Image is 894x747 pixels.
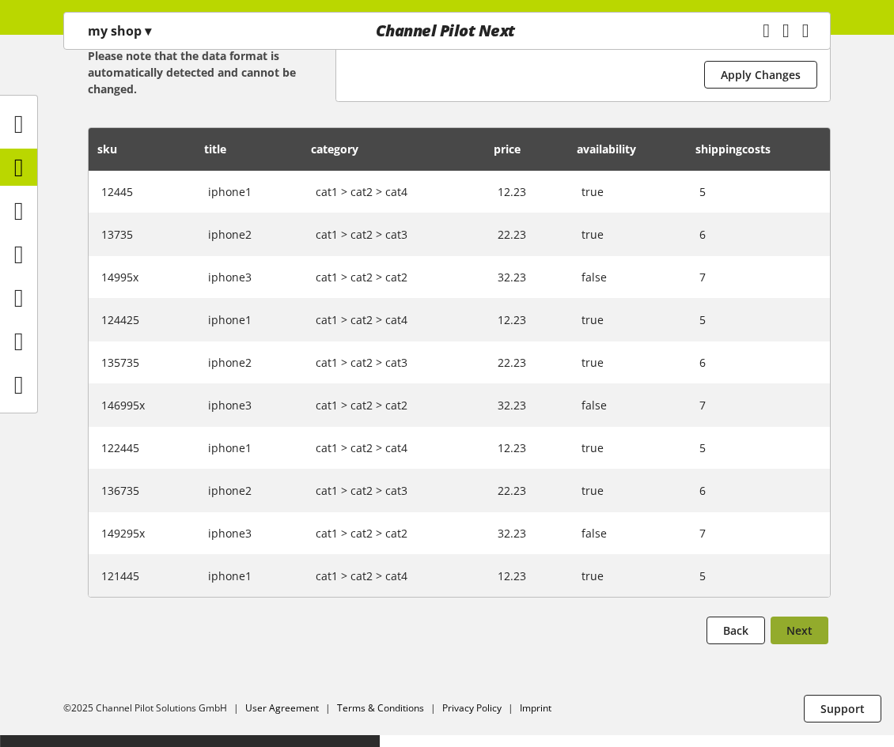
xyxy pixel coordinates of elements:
[498,183,556,200] div: 12.23
[316,525,472,541] div: cat1 > cat2 > cat2
[581,397,674,413] div: false
[63,12,831,50] nav: main navigation
[101,311,183,328] div: 124425
[316,397,472,413] div: cat1 > cat2 > cat2
[442,701,502,715] a: Privacy Policy
[699,269,817,285] div: 7
[498,482,556,499] div: 22.23
[723,622,748,639] span: Back
[208,525,290,541] div: iphone3
[581,269,674,285] div: false
[699,226,817,243] div: 6
[101,440,183,456] div: 122445
[101,226,183,243] div: 13735
[581,482,674,499] div: true
[498,226,556,243] div: 22.23
[498,269,556,285] div: 32.23
[577,141,636,157] span: availability
[581,525,674,541] div: false
[498,568,556,584] div: 12.23
[208,440,290,456] div: iphone1
[498,525,556,541] div: 32.23
[204,141,226,157] span: title
[494,141,521,157] span: price
[208,482,290,499] div: iphone2
[699,568,817,584] div: 5
[316,269,472,285] div: cat1 > cat2 > cat2
[771,617,828,644] button: Next
[699,525,817,541] div: 7
[804,695,881,722] button: Support
[699,482,817,499] div: 6
[208,226,290,243] div: iphone2
[699,311,817,328] div: 5
[101,354,183,371] div: 135735
[581,440,674,456] div: true
[88,48,296,96] b: Please note that the data format is automatically detected and cannot be changed.
[101,269,183,285] div: 14995x
[581,568,674,584] div: true
[316,482,472,499] div: cat1 > cat2 > cat3
[520,701,551,715] a: Imprint
[316,226,472,243] div: cat1 > cat2 > cat3
[101,525,183,541] div: 149295x
[101,183,183,200] div: 12445
[498,354,556,371] div: 22.23
[581,311,674,328] div: true
[208,269,290,285] div: iphone3
[721,66,801,83] span: Apply Changes
[245,701,319,715] a: User Agreement
[316,440,472,456] div: cat1 > cat2 > cat4
[699,183,817,200] div: 5
[498,397,556,413] div: 32.23
[786,622,813,639] span: Next
[820,700,865,717] span: Support
[208,568,290,584] div: iphone1
[581,354,674,371] div: true
[311,141,358,157] span: category
[88,21,151,40] p: my shop
[699,397,817,413] div: 7
[208,354,290,371] div: iphone2
[208,397,290,413] div: iphone3
[101,482,183,499] div: 136735
[695,141,771,157] span: shippingcosts
[699,354,817,371] div: 6
[699,440,817,456] div: 5
[581,226,674,243] div: true
[101,397,183,413] div: 146995x
[208,311,290,328] div: iphone1
[498,311,556,328] div: 12.23
[316,183,472,200] div: cat1 > cat2 > cat4
[316,354,472,371] div: cat1 > cat2 > cat3
[101,568,183,584] div: 121445
[581,183,674,200] div: true
[208,183,290,200] div: iphone1
[316,568,472,584] div: cat1 > cat2 > cat4
[63,701,245,715] li: ©2025 Channel Pilot Solutions GmbH
[145,22,151,40] span: ▾
[337,701,424,715] a: Terms & Conditions
[97,141,117,157] span: sku
[706,617,765,644] button: Back
[498,440,556,456] div: 12.23
[704,61,817,89] button: Apply Changes
[316,311,472,328] div: cat1 > cat2 > cat4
